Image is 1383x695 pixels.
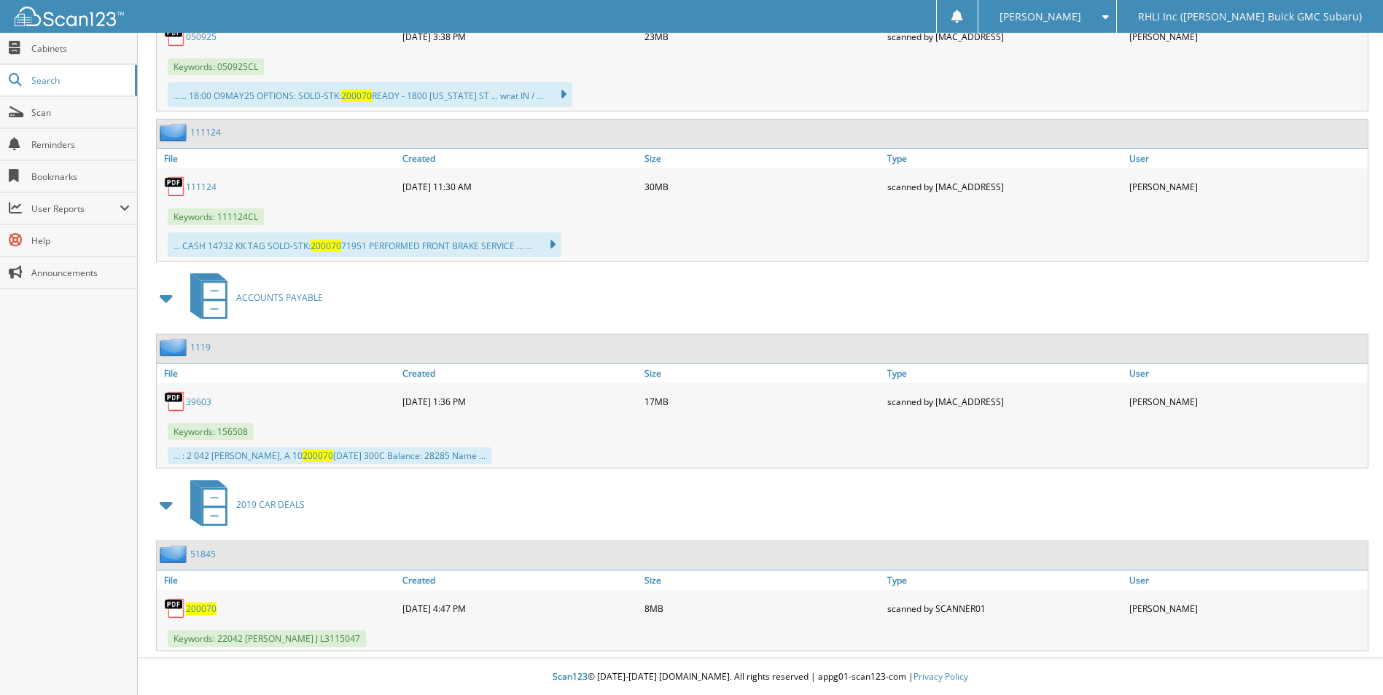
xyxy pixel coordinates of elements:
[31,138,130,151] span: Reminders
[553,670,588,683] span: Scan123
[31,267,130,279] span: Announcements
[164,176,186,197] img: PDF.png
[157,364,399,383] a: File
[31,74,128,87] span: Search
[190,341,211,353] a: 1119
[913,670,968,683] a: Privacy Policy
[399,22,641,51] div: [DATE] 3:38 PM
[1126,570,1368,590] a: User
[31,106,130,119] span: Scan
[1126,387,1368,416] div: [PERSON_NAME]
[190,548,216,560] a: 51845
[641,172,883,201] div: 30MB
[168,447,491,464] div: ... : 2 042 [PERSON_NAME], A 10 [DATE] 300C Balance: 28285 Name ...
[884,364,1126,383] a: Type
[341,90,372,102] span: 200070
[15,7,124,26] img: scan123-logo-white.svg
[641,364,883,383] a: Size
[1310,625,1383,695] iframe: Chat Widget
[182,269,323,326] a: ACCOUNTS PAYABLE
[399,364,641,383] a: Created
[160,123,190,141] img: folder2.png
[399,594,641,623] div: [DATE] 4:47 PM
[1126,22,1368,51] div: [PERSON_NAME]
[168,82,572,107] div: ...... 18:00 O9MAY25 OPTIONS: SOLD-STK: READY - 1800 [US_STATE] ST ... wrat IN / ...
[1138,12,1362,21] span: RHLI Inc ([PERSON_NAME] Buick GMC Subaru)
[641,570,883,590] a: Size
[884,387,1126,416] div: scanned by [MAC_ADDRESS]
[303,449,333,462] span: 200070
[1126,594,1368,623] div: [PERSON_NAME]
[884,594,1126,623] div: scanned by SCANNER01
[399,387,641,416] div: [DATE] 1:36 PM
[138,659,1383,695] div: © [DATE]-[DATE] [DOMAIN_NAME]. All rights reserved | appg01-scan123-com |
[186,181,217,193] a: 111124
[641,149,883,168] a: Size
[31,170,130,183] span: Bookmarks
[31,203,120,215] span: User Reports
[641,594,883,623] div: 8MB
[190,126,221,138] a: 111124
[160,545,190,563] img: folder2.png
[186,602,217,615] a: 200070
[31,42,130,55] span: Cabinets
[1126,364,1368,383] a: User
[641,387,883,416] div: 17MB
[164,597,186,619] img: PDF.png
[1000,12,1081,21] span: [PERSON_NAME]
[182,476,305,533] a: 2019 CAR DEALS
[399,149,641,168] a: Created
[160,338,190,356] img: folder2.png
[168,232,561,257] div: ... CASH 14732 KK TAG SOLD-STK: 71951 PERFORMED FRONT BRAKE SERVICE ... ...
[157,570,399,590] a: File
[168,423,254,440] span: Keywords: 156508
[164,25,186,47] img: PDF.png
[1126,172,1368,201] div: [PERSON_NAME]
[186,396,211,408] a: 39603
[168,630,366,647] span: Keywords: 22042 [PERSON_NAME] J L3115047
[168,58,264,75] span: Keywords: 050925CL
[884,172,1126,201] div: scanned by [MAC_ADDRESS]
[186,31,217,43] a: 050925
[884,570,1126,590] a: Type
[884,149,1126,168] a: Type
[1126,149,1368,168] a: User
[168,208,264,225] span: Keywords: 111124CL
[884,22,1126,51] div: scanned by [MAC_ADDRESS]
[236,291,323,304] span: ACCOUNTS PAYABLE
[399,570,641,590] a: Created
[164,390,186,412] img: PDF.png
[311,240,341,252] span: 200070
[31,235,130,247] span: Help
[641,22,883,51] div: 23MB
[157,149,399,168] a: File
[236,498,305,511] span: 2019 CAR DEALS
[399,172,641,201] div: [DATE] 11:30 AM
